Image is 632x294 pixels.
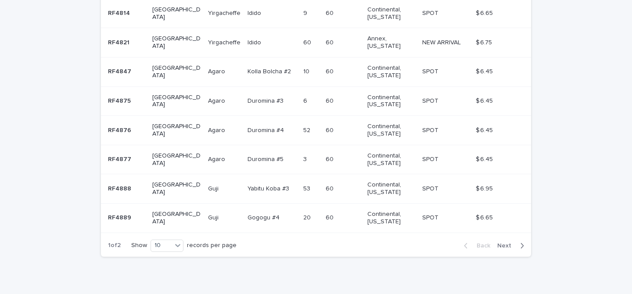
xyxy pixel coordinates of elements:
[101,116,531,145] tr: RF4876RF4876 [GEOGRAPHIC_DATA]AgaroAgaro Duromina #4Duromina #4 5252 6060 Continental, [US_STATE]...
[152,211,201,226] p: [GEOGRAPHIC_DATA]
[152,35,201,50] p: [GEOGRAPHIC_DATA]
[208,125,227,134] p: Agaro
[208,96,227,105] p: Agaro
[248,96,285,105] p: Duromina #3
[422,212,440,222] p: SPOT
[303,66,311,75] p: 10
[108,212,133,222] p: RF4889
[108,66,133,75] p: RF4847
[476,96,495,105] p: $ 6.45
[248,37,263,47] p: Idido
[476,154,495,163] p: $ 6.45
[208,66,227,75] p: Agaro
[476,212,495,222] p: $ 6.65
[303,183,312,193] p: 53
[303,96,309,105] p: 6
[471,243,490,249] span: Back
[208,8,242,17] p: Yirgacheffe
[108,183,133,193] p: RF4888
[303,154,309,163] p: 3
[303,8,309,17] p: 9
[457,242,494,250] button: Back
[494,242,531,250] button: Next
[303,212,312,222] p: 20
[108,154,133,163] p: RF4877
[151,241,172,250] div: 10
[326,154,335,163] p: 60
[152,6,201,21] p: [GEOGRAPHIC_DATA]
[208,37,242,47] p: Yirgacheffe
[476,125,495,134] p: $ 6.45
[422,154,440,163] p: SPOT
[326,37,335,47] p: 60
[101,203,531,233] tr: RF4889RF4889 [GEOGRAPHIC_DATA]GujiGuji Gogogu #4Gogogu #4 2020 6060 Continental, [US_STATE] SPOTS...
[101,174,531,204] tr: RF4888RF4888 [GEOGRAPHIC_DATA]GujiGuji Yabitu Koba #3Yabitu Koba #3 5353 6060 Continental, [US_ST...
[187,242,237,249] p: records per page
[326,8,335,17] p: 60
[101,86,531,116] tr: RF4875RF4875 [GEOGRAPHIC_DATA]AgaroAgaro Duromina #3Duromina #3 66 6060 Continental, [US_STATE] S...
[208,154,227,163] p: Agaro
[152,181,201,196] p: [GEOGRAPHIC_DATA]
[152,65,201,79] p: [GEOGRAPHIC_DATA]
[476,37,494,47] p: $ 6.75
[108,125,133,134] p: RF4876
[101,145,531,174] tr: RF4877RF4877 [GEOGRAPHIC_DATA]AgaroAgaro Duromina #5Duromina #5 33 6060 Continental, [US_STATE] S...
[326,212,335,222] p: 60
[101,57,531,86] tr: RF4847RF4847 [GEOGRAPHIC_DATA]AgaroAgaro Kolla Bolcha #2Kolla Bolcha #2 1010 6060 Continental, [U...
[326,66,335,75] p: 60
[422,125,440,134] p: SPOT
[476,183,495,193] p: $ 6.95
[108,37,131,47] p: RF4821
[208,212,220,222] p: Guji
[152,94,201,109] p: [GEOGRAPHIC_DATA]
[497,243,517,249] span: Next
[422,96,440,105] p: SPOT
[152,152,201,167] p: [GEOGRAPHIC_DATA]
[326,183,335,193] p: 60
[422,8,440,17] p: SPOT
[422,37,463,47] p: NEW ARRIVAL
[101,28,531,57] tr: RF4821RF4821 [GEOGRAPHIC_DATA]YirgacheffeYirgacheffe IdidoIdido 6060 6060 Annex, [US_STATE] NEW A...
[248,183,291,193] p: Yabitu Koba #3
[248,212,281,222] p: Gogogu #4
[422,66,440,75] p: SPOT
[422,183,440,193] p: SPOT
[476,66,495,75] p: $ 6.45
[131,242,147,249] p: Show
[476,8,495,17] p: $ 6.65
[108,96,133,105] p: RF4875
[326,96,335,105] p: 60
[248,8,263,17] p: Idido
[208,183,220,193] p: Guji
[108,8,132,17] p: RF4814
[303,125,312,134] p: 52
[152,123,201,138] p: [GEOGRAPHIC_DATA]
[248,66,293,75] p: Kolla Bolcha #2
[303,37,313,47] p: 60
[248,154,285,163] p: Duromina #5
[326,125,335,134] p: 60
[101,235,128,256] p: 1 of 2
[248,125,286,134] p: Duromina #4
